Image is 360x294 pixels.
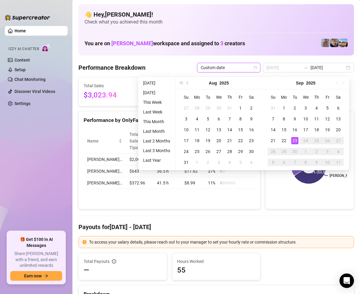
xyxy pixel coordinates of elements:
div: 30 [248,148,255,155]
td: 2025-09-07 [268,113,279,124]
h1: You are on workspace and assigned to creators [84,40,245,47]
td: 2025-09-06 [246,157,257,168]
td: 2025-08-27 [213,146,224,157]
div: 5 [269,159,277,166]
td: 2025-08-04 [192,113,202,124]
td: 2025-09-19 [322,124,333,135]
div: 10 [302,115,309,123]
div: 10 [183,126,190,133]
div: 1 [302,148,309,155]
span: Total Sales & Tips [129,131,145,151]
div: 2 [291,104,298,112]
div: 25 [193,148,201,155]
div: 31 [269,104,277,112]
div: 19 [324,126,331,133]
div: 13 [215,126,222,133]
div: 6 [335,104,342,112]
div: 24 [183,148,190,155]
td: $372.96 [126,177,153,189]
td: $17.62 [181,165,204,177]
button: Last year (Control + left) [178,77,184,89]
h4: Payouts for [DATE] - [DATE] [78,223,354,231]
td: [PERSON_NAME]… [84,165,126,177]
td: 2025-09-02 [289,103,300,113]
th: Tu [202,92,213,103]
a: Content [14,58,30,62]
span: info-circle [112,259,116,264]
div: 27 [215,148,222,155]
td: 2025-09-20 [333,124,344,135]
img: George [330,39,339,47]
div: 3 [183,115,190,123]
li: Last Year [141,157,173,164]
div: 8 [302,159,309,166]
div: 16 [291,126,298,133]
td: $643 [126,165,153,177]
td: $2,007.98 [126,154,153,165]
div: 5 [204,115,212,123]
div: 7 [269,115,277,123]
div: 9 [291,115,298,123]
div: 2 [248,104,255,112]
input: Start date [266,64,301,71]
td: 2025-08-23 [246,135,257,146]
img: Zach [339,39,348,47]
div: Open Intercom Messenger [339,273,354,288]
div: 11 [335,159,342,166]
a: Chat Monitoring [14,77,46,82]
div: 7 [226,115,233,123]
div: 5 [324,104,331,112]
td: 2025-08-21 [224,135,235,146]
li: This Month [141,118,173,125]
td: 2025-09-03 [300,103,311,113]
td: 2025-10-09 [311,157,322,168]
div: 4 [335,148,342,155]
img: logo-BBDzfeDw.svg [5,14,50,21]
td: 2025-09-22 [279,135,289,146]
div: 9 [248,115,255,123]
td: 2025-09-13 [333,113,344,124]
img: Joey [321,39,330,47]
td: 2025-09-12 [322,113,333,124]
td: 2025-08-12 [202,124,213,135]
span: Check what you achieved this month [84,19,348,25]
div: 27 [183,104,190,112]
span: swap-right [303,65,308,70]
td: 2025-10-02 [311,146,322,157]
td: 2025-08-13 [213,124,224,135]
td: 2025-08-02 [246,103,257,113]
div: 23 [248,137,255,144]
td: 2025-08-25 [192,146,202,157]
span: [PERSON_NAME] [111,40,153,46]
div: 26 [204,148,212,155]
td: 36.5 h [153,165,181,177]
div: 3 [215,159,222,166]
div: 5 [237,159,244,166]
div: 31 [183,159,190,166]
div: 19 [204,137,212,144]
div: 6 [248,159,255,166]
td: 2025-09-24 [300,135,311,146]
div: 23 [291,137,298,144]
span: calendar [253,66,257,69]
div: 29 [237,148,244,155]
div: 31 [226,104,233,112]
td: 2025-07-27 [181,103,192,113]
td: 2025-09-05 [235,157,246,168]
th: Name [84,129,126,154]
div: To access your salary details, please reach out to your manager to set your hourly rate or commis... [89,239,350,245]
span: Name [87,138,117,144]
div: 25 [313,137,320,144]
span: 🎁 Get $100 in AI Messages [10,237,62,248]
td: [PERSON_NAME]… [84,177,126,189]
th: Sa [246,92,257,103]
td: 2025-08-14 [224,124,235,135]
div: 13 [335,115,342,123]
a: Setup [14,67,26,72]
td: 2025-10-07 [289,157,300,168]
a: Settings [14,101,30,106]
div: 8 [280,115,288,123]
div: 29 [280,148,288,155]
div: 12 [324,115,331,123]
td: 2025-09-08 [279,113,289,124]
